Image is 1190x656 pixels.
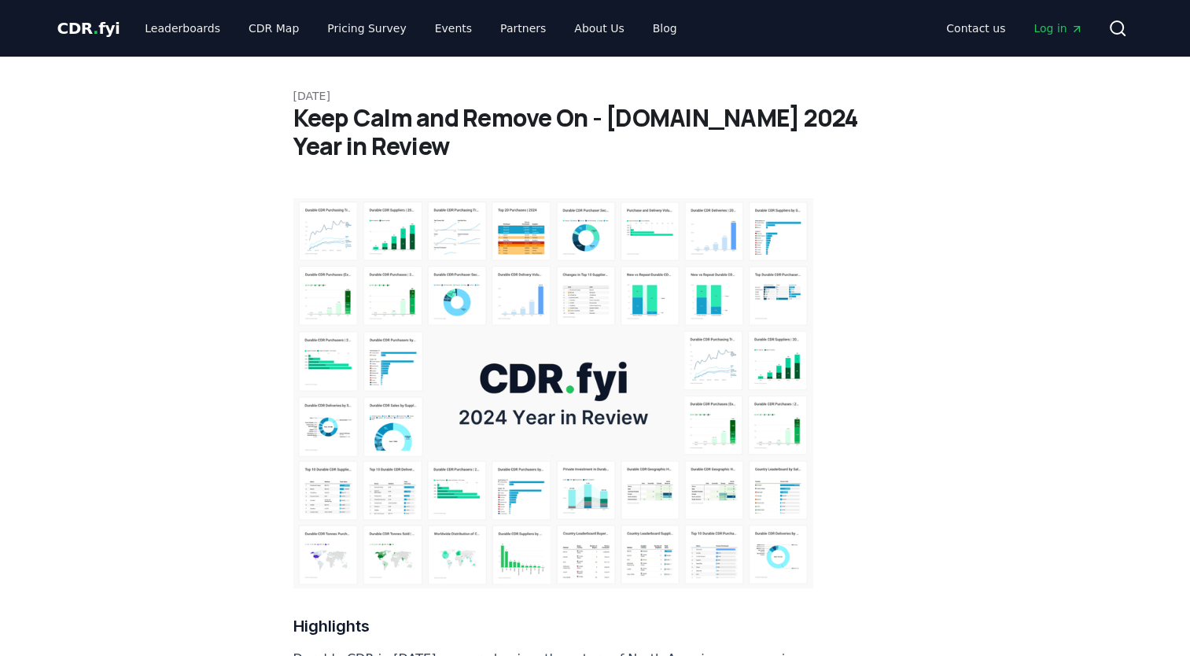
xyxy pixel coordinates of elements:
span: . [93,19,98,38]
nav: Main [934,14,1095,42]
a: Partners [488,14,558,42]
a: Log in [1021,14,1095,42]
a: Events [422,14,484,42]
a: Blog [640,14,690,42]
a: Leaderboards [132,14,233,42]
span: CDR fyi [57,19,120,38]
img: blog post image [293,198,814,588]
p: [DATE] [293,88,897,104]
a: CDR Map [236,14,311,42]
nav: Main [132,14,689,42]
h3: Highlights [293,614,814,639]
a: About Us [562,14,636,42]
span: Log in [1033,20,1082,36]
a: CDR.fyi [57,17,120,39]
a: Pricing Survey [315,14,418,42]
h1: Keep Calm and Remove On - [DOMAIN_NAME] 2024 Year in Review [293,104,897,160]
a: Contact us [934,14,1018,42]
